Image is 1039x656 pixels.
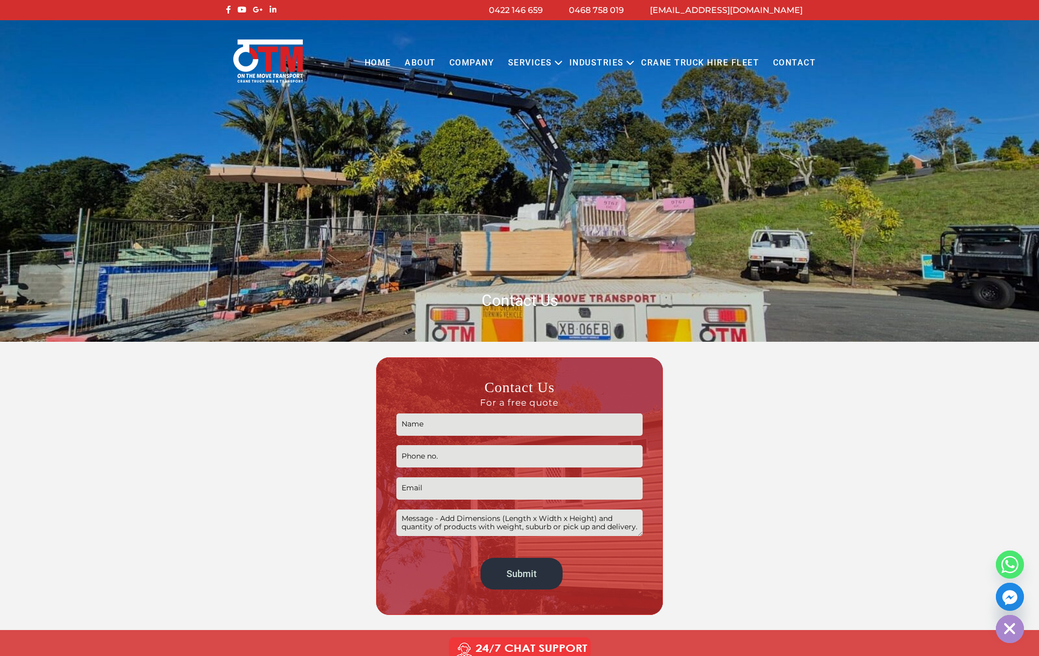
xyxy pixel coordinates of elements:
a: Contact [766,49,822,77]
a: [EMAIL_ADDRESS][DOMAIN_NAME] [650,5,803,15]
a: Services [501,49,559,77]
a: Facebook_Messenger [996,583,1024,611]
input: Name [396,413,642,436]
a: 0468 758 019 [569,5,624,15]
a: Crane Truck Hire Fleet [634,49,766,77]
a: Whatsapp [996,551,1024,579]
h3: Contact Us [396,378,642,408]
input: Email [396,477,642,500]
input: Submit [481,558,563,590]
a: Home [357,49,397,77]
a: Industries [563,49,631,77]
form: Contact form [396,378,642,595]
h1: Contact Us [223,290,816,311]
a: About [398,49,443,77]
input: Phone no. [396,445,642,467]
span: For a free quote [396,397,642,408]
img: Otmtransport [231,38,305,84]
a: COMPANY [443,49,501,77]
a: 0422 146 659 [489,5,543,15]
